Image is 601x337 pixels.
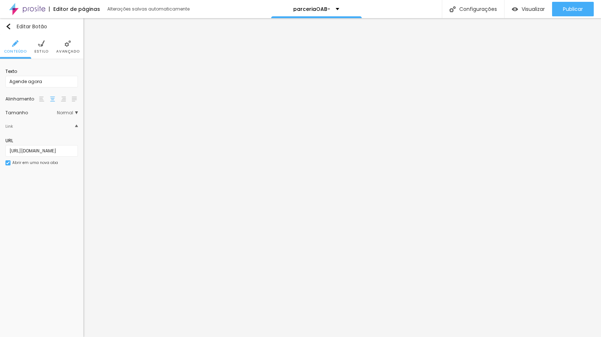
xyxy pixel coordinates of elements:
[57,111,78,115] span: Normal
[38,40,45,47] img: Icone
[65,40,71,47] img: Icone
[5,122,13,130] div: Link
[72,96,77,102] img: paragraph-justified-align.svg
[563,6,583,12] span: Publicar
[4,50,27,53] span: Conteúdo
[12,161,58,165] div: Abrir em uma nova aba
[107,7,191,11] div: Alterações salvas automaticamente
[5,24,47,29] div: Editar Botão
[56,50,79,53] span: Avançado
[61,96,66,102] img: paragraph-right-align.svg
[512,6,518,12] img: view-1.svg
[552,2,594,16] button: Publicar
[34,50,49,53] span: Estilo
[5,97,38,101] div: Alinhamento
[50,96,55,102] img: paragraph-center-align.svg
[5,137,78,144] div: URL
[5,111,57,115] div: Tamanho
[75,124,78,127] img: Icone
[522,6,545,12] span: Visualizar
[83,18,601,337] iframe: Editor
[12,40,18,47] img: Icone
[449,6,456,12] img: Icone
[39,96,44,102] img: paragraph-left-align.svg
[293,7,330,12] p: parceriaOAB-
[49,7,100,12] div: Editor de páginas
[6,161,10,165] img: Icone
[5,119,78,134] div: IconeLink
[505,2,552,16] button: Visualizar
[5,24,11,29] img: Icone
[5,68,78,75] div: Texto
